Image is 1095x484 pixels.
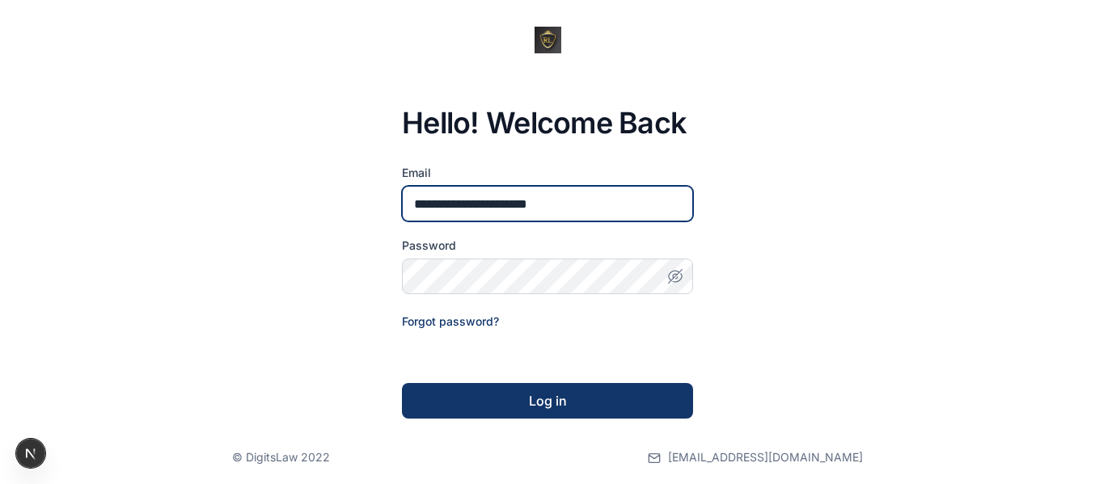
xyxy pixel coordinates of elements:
[402,238,693,254] label: Password
[402,165,693,181] label: Email
[402,383,693,419] button: Log in
[402,314,499,328] a: Forgot password?
[428,391,667,410] div: Log in
[402,107,693,139] h3: Hello! Welcome Back
[232,449,330,465] p: © DigitsLaw 2022
[473,27,622,53] img: ROYALE CONSULTANTS
[668,449,863,465] span: [EMAIL_ADDRESS][DOMAIN_NAME]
